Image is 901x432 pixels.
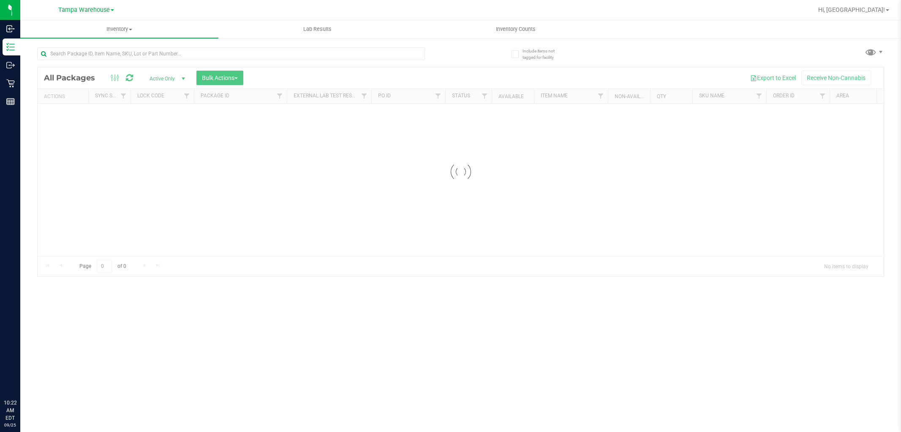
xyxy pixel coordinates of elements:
[20,25,218,33] span: Inventory
[6,97,15,106] inline-svg: Reports
[218,20,416,38] a: Lab Results
[292,25,343,33] span: Lab Results
[58,6,110,14] span: Tampa Warehouse
[416,20,615,38] a: Inventory Counts
[6,25,15,33] inline-svg: Inbound
[485,25,547,33] span: Inventory Counts
[6,61,15,69] inline-svg: Outbound
[6,79,15,88] inline-svg: Retail
[4,399,16,422] p: 10:22 AM EDT
[20,20,218,38] a: Inventory
[4,422,16,428] p: 09/25
[6,43,15,51] inline-svg: Inventory
[818,6,885,13] span: Hi, [GEOGRAPHIC_DATA]!
[37,47,425,60] input: Search Package ID, Item Name, SKU, Lot or Part Number...
[523,48,565,61] span: Include items not tagged for facility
